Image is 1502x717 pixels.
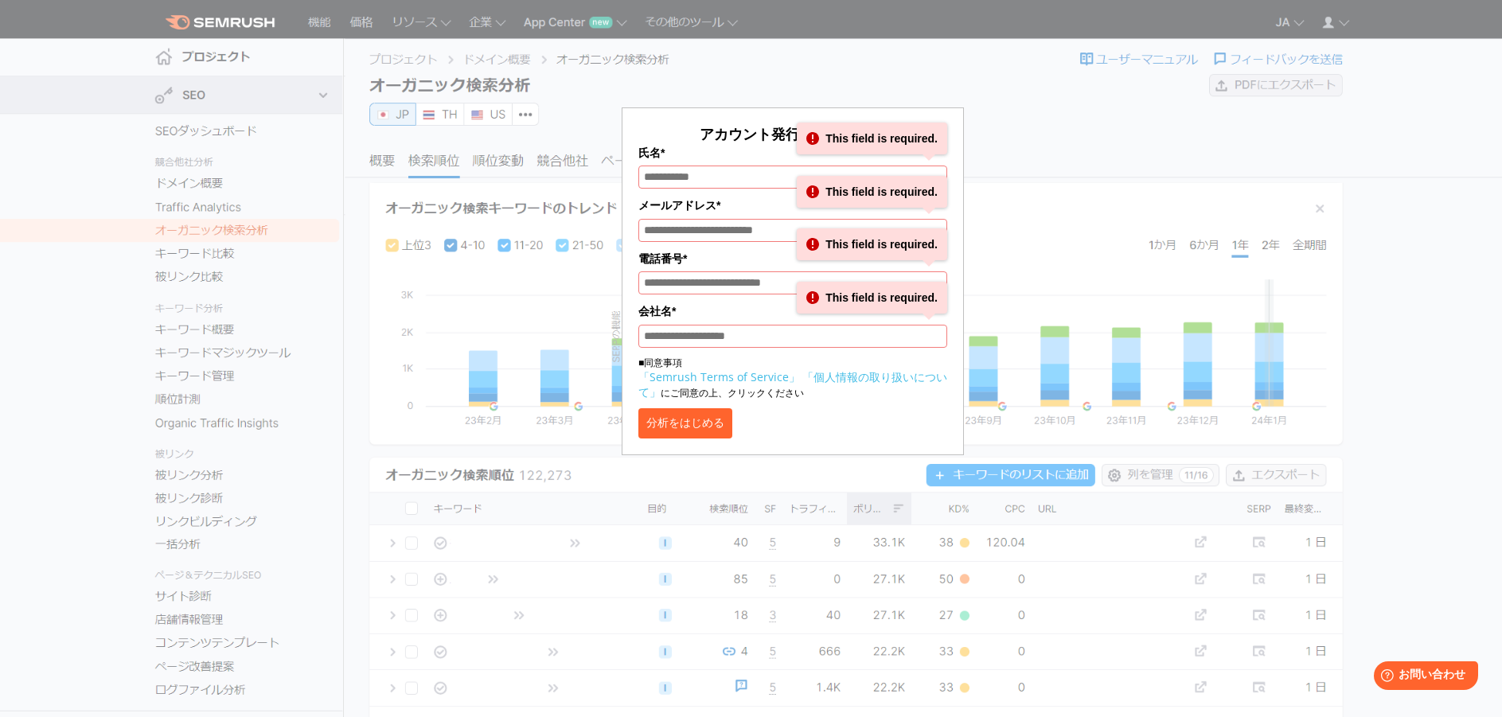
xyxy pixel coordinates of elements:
iframe: Help widget launcher [1360,655,1484,699]
label: メールアドレス* [638,197,947,214]
p: ■同意事項 にご同意の上、クリックください [638,356,947,400]
div: This field is required. [797,282,947,314]
button: 分析をはじめる [638,408,732,438]
div: This field is required. [797,176,947,208]
div: This field is required. [797,123,947,154]
div: This field is required. [797,228,947,260]
a: 「個人情報の取り扱いについて」 [638,369,947,399]
a: 「Semrush Terms of Service」 [638,369,800,384]
label: 電話番号* [638,250,947,267]
span: アカウント発行して分析する [700,124,886,143]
